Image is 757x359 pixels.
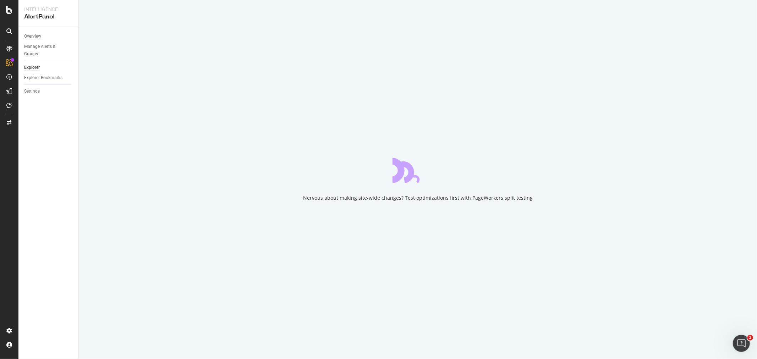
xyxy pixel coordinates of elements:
a: Manage Alerts & Groups [24,43,73,58]
div: Overview [24,33,41,40]
a: Explorer Bookmarks [24,74,73,82]
iframe: Intercom live chat [733,335,750,352]
div: AlertPanel [24,13,73,21]
div: animation [393,158,444,183]
a: Settings [24,88,73,95]
div: Explorer Bookmarks [24,74,62,82]
div: Explorer [24,64,40,71]
span: 1 [747,335,753,341]
div: Manage Alerts & Groups [24,43,67,58]
div: Settings [24,88,40,95]
a: Explorer [24,64,73,71]
div: Intelligence [24,6,73,13]
div: Nervous about making site-wide changes? Test optimizations first with PageWorkers split testing [303,194,533,201]
a: Overview [24,33,73,40]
